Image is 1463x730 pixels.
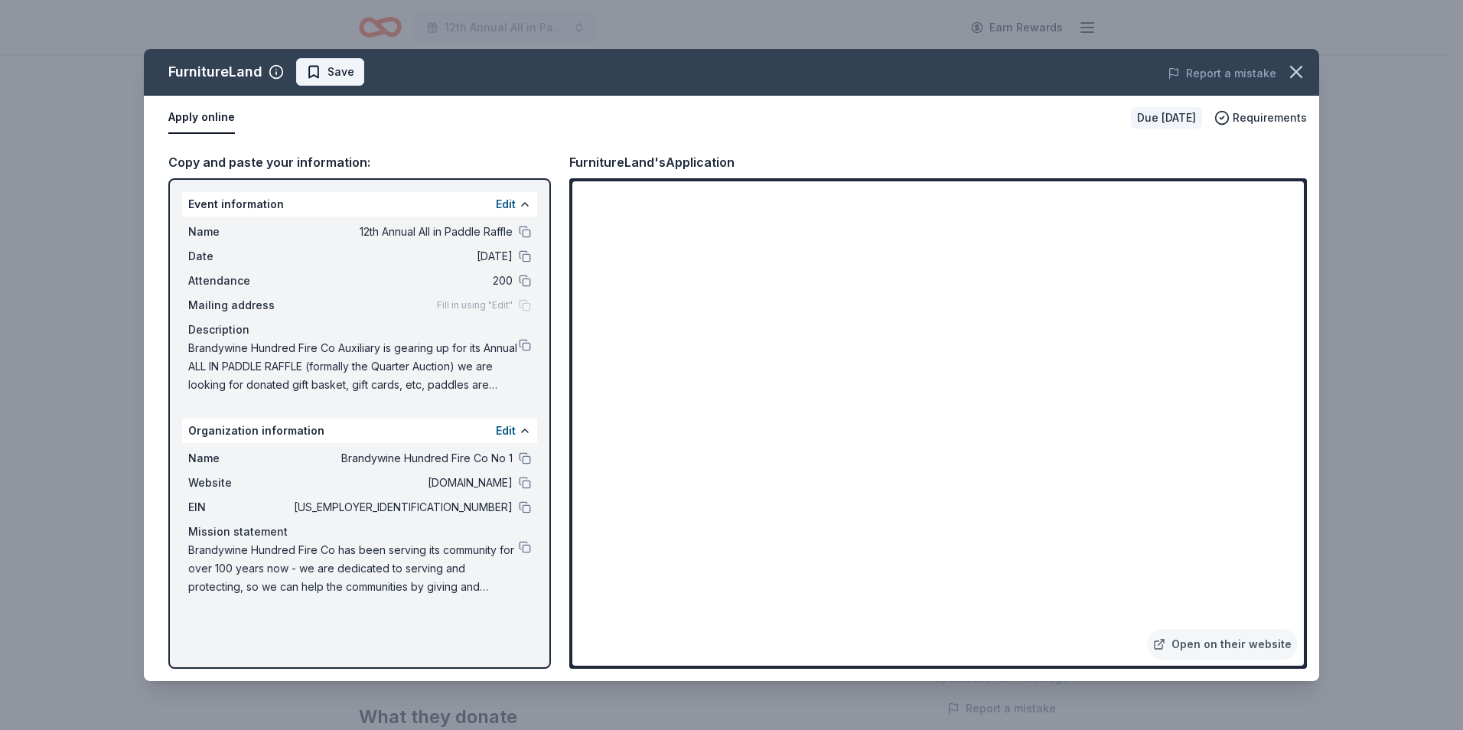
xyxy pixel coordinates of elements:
[188,523,531,541] div: Mission statement
[291,223,513,241] span: 12th Annual All in Paddle Raffle
[188,474,291,492] span: Website
[188,223,291,241] span: Name
[188,296,291,314] span: Mailing address
[291,498,513,517] span: [US_EMPLOYER_IDENTIFICATION_NUMBER]
[168,152,551,172] div: Copy and paste your information:
[168,60,262,84] div: FurnitureLand
[168,102,235,134] button: Apply online
[291,272,513,290] span: 200
[188,449,291,468] span: Name
[188,247,291,266] span: Date
[296,58,364,86] button: Save
[188,339,519,394] span: Brandywine Hundred Fire Co Auxiliary is gearing up for its Annual ALL IN PADDLE RAFFLE (formally ...
[327,63,354,81] span: Save
[1131,107,1202,129] div: Due [DATE]
[188,498,291,517] span: EIN
[291,474,513,492] span: [DOMAIN_NAME]
[182,192,537,217] div: Event information
[1147,629,1298,660] a: Open on their website
[291,247,513,266] span: [DATE]
[1214,109,1307,127] button: Requirements
[496,195,516,213] button: Edit
[437,299,513,311] span: Fill in using "Edit"
[291,449,513,468] span: Brandywine Hundred Fire Co No 1
[569,152,735,172] div: FurnitureLand's Application
[1233,109,1307,127] span: Requirements
[188,272,291,290] span: Attendance
[188,541,519,596] span: Brandywine Hundred Fire Co has been serving its community for over 100 years now - we are dedicat...
[496,422,516,440] button: Edit
[188,321,531,339] div: Description
[182,419,537,443] div: Organization information
[1168,64,1276,83] button: Report a mistake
